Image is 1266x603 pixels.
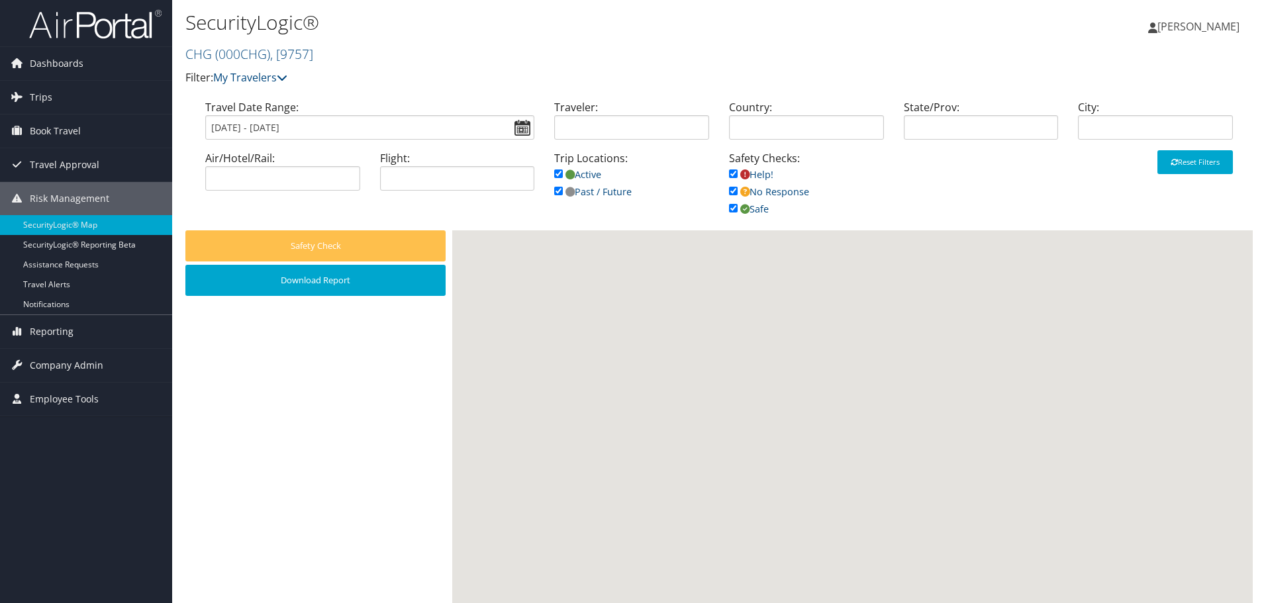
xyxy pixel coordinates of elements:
[185,265,446,296] button: Download Report
[554,185,632,198] a: Past / Future
[719,150,894,230] div: Safety Checks:
[1148,7,1253,46] a: [PERSON_NAME]
[729,203,769,215] a: Safe
[554,168,601,181] a: Active
[30,148,99,181] span: Travel Approval
[215,45,270,63] span: ( 000CHG )
[729,185,809,198] a: No Response
[30,349,103,382] span: Company Admin
[213,70,287,85] a: My Travelers
[894,99,1069,150] div: State/Prov:
[185,230,446,261] button: Safety Check
[195,99,544,150] div: Travel Date Range:
[1157,150,1233,174] button: Reset Filters
[729,168,773,181] a: Help!
[544,99,719,150] div: Traveler:
[185,45,313,63] a: CHG
[1068,99,1243,150] div: City:
[195,150,370,201] div: Air/Hotel/Rail:
[185,9,897,36] h1: SecurityLogic®
[30,182,109,215] span: Risk Management
[270,45,313,63] span: , [ 9757 ]
[30,315,73,348] span: Reporting
[30,115,81,148] span: Book Travel
[29,9,162,40] img: airportal-logo.png
[30,383,99,416] span: Employee Tools
[719,99,894,150] div: Country:
[30,47,83,80] span: Dashboards
[30,81,52,114] span: Trips
[544,150,719,213] div: Trip Locations:
[370,150,545,201] div: Flight:
[1157,19,1240,34] span: [PERSON_NAME]
[185,70,897,87] p: Filter:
